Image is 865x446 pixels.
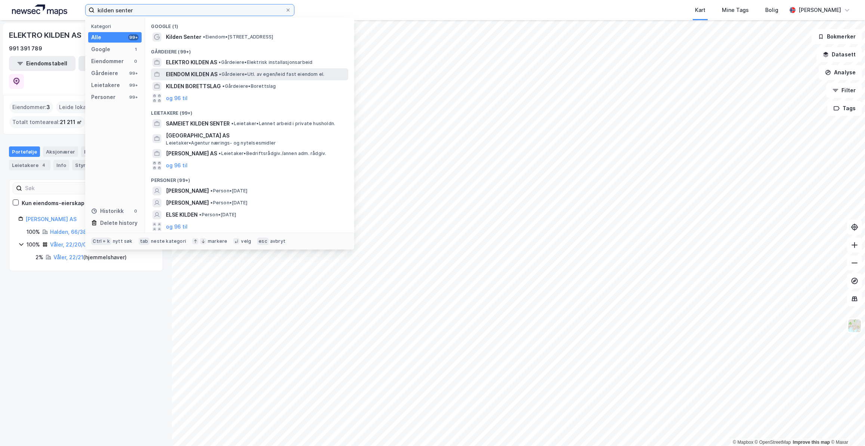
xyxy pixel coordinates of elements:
[81,146,127,157] div: Eiendommer
[9,44,42,53] div: 991 391 789
[219,71,324,77] span: Gårdeiere • Utl. av egen/leid fast eiendom el.
[145,171,354,185] div: Personer (99+)
[128,70,139,76] div: 99+
[9,146,40,157] div: Portefølje
[53,253,127,262] div: ( hjemmelshaver )
[166,70,217,79] span: EIENDOM KILDEN AS
[100,219,138,227] div: Delete history
[166,198,209,207] span: [PERSON_NAME]
[210,188,247,194] span: Person • [DATE]
[35,253,43,262] div: 2%
[166,222,188,231] button: og 96 til
[91,93,115,102] div: Personer
[219,151,326,157] span: Leietaker • Bedriftsrådgiv./annen adm. rådgiv.
[53,254,83,260] a: Våler, 22/21
[222,83,225,89] span: •
[819,65,862,80] button: Analyse
[113,238,133,244] div: nytt søk
[219,71,221,77] span: •
[755,440,791,445] a: OpenStreetMap
[199,212,201,217] span: •
[847,319,862,333] img: Z
[128,82,139,88] div: 99+
[203,34,205,40] span: •
[50,240,138,249] div: ( hjemmelshaver )
[91,33,101,42] div: Alle
[241,238,251,244] div: velg
[40,161,47,169] div: 4
[231,121,335,127] span: Leietaker • Lønnet arbeid i private husholdn.
[765,6,778,15] div: Bolig
[27,240,40,249] div: 100%
[91,81,120,90] div: Leietakere
[9,56,75,71] button: Eiendomstabell
[91,238,111,245] div: Ctrl + k
[203,34,273,40] span: Eiendom • [STREET_ADDRESS]
[166,149,217,158] span: [PERSON_NAME] AS
[46,103,50,112] span: 3
[199,212,236,218] span: Person • [DATE]
[9,160,50,170] div: Leietakere
[222,83,276,89] span: Gårdeiere • Borettslag
[72,160,103,170] div: Styret
[231,121,234,126] span: •
[166,140,276,146] span: Leietaker • Agentur nærings- og nytelsesmidler
[219,59,312,65] span: Gårdeiere • Elektrisk installasjonsarbeid
[139,238,150,245] div: tab
[25,216,77,222] a: [PERSON_NAME] AS
[166,82,221,91] span: KILDEN BORETTSLAG
[50,227,132,236] div: ( hjemmelshaver )
[12,4,67,16] img: logo.a4113a55bc3d86da70a041830d287a7e.svg
[9,116,85,128] div: Totalt tomteareal :
[43,146,78,157] div: Aksjonærer
[210,200,213,205] span: •
[166,161,188,170] button: og 96 til
[133,46,139,52] div: 1
[210,188,213,193] span: •
[145,18,354,31] div: Google (1)
[826,83,862,98] button: Filter
[695,6,705,15] div: Kart
[798,6,841,15] div: [PERSON_NAME]
[27,227,40,236] div: 100%
[50,241,95,248] a: Våler, 22/20/0/23
[166,94,188,103] button: og 96 til
[166,119,230,128] span: SAMEIET KILDEN SENTER
[145,43,354,56] div: Gårdeiere (99+)
[722,6,749,15] div: Mine Tags
[145,104,354,118] div: Leietakere (99+)
[816,47,862,62] button: Datasett
[828,410,865,446] iframe: Chat Widget
[91,57,124,66] div: Eiendommer
[166,186,209,195] span: [PERSON_NAME]
[733,440,753,445] a: Mapbox
[22,183,104,194] input: Søk
[257,238,269,245] div: esc
[9,101,53,113] div: Eiendommer :
[9,29,83,41] div: ELEKTRO KILDEN AS
[812,29,862,44] button: Bokmerker
[210,200,247,206] span: Person • [DATE]
[166,210,198,219] span: ELSE KILDEN
[128,94,139,100] div: 99+
[78,56,145,71] button: Leietakertabell
[208,238,227,244] div: markere
[166,32,201,41] span: Kilden Senter
[50,229,89,235] a: Halden, 66/381
[56,101,109,113] div: Leide lokasjoner :
[151,238,186,244] div: neste kategori
[22,199,84,208] div: Kun eiendoms-eierskap
[95,4,285,16] input: Søk på adresse, matrikkel, gårdeiere, leietakere eller personer
[60,118,82,127] span: 21 211 ㎡
[133,58,139,64] div: 0
[166,131,345,140] span: [GEOGRAPHIC_DATA] AS
[219,151,221,156] span: •
[827,101,862,116] button: Tags
[91,69,118,78] div: Gårdeiere
[270,238,285,244] div: avbryt
[128,34,139,40] div: 99+
[793,440,830,445] a: Improve this map
[91,45,110,54] div: Google
[53,160,69,170] div: Info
